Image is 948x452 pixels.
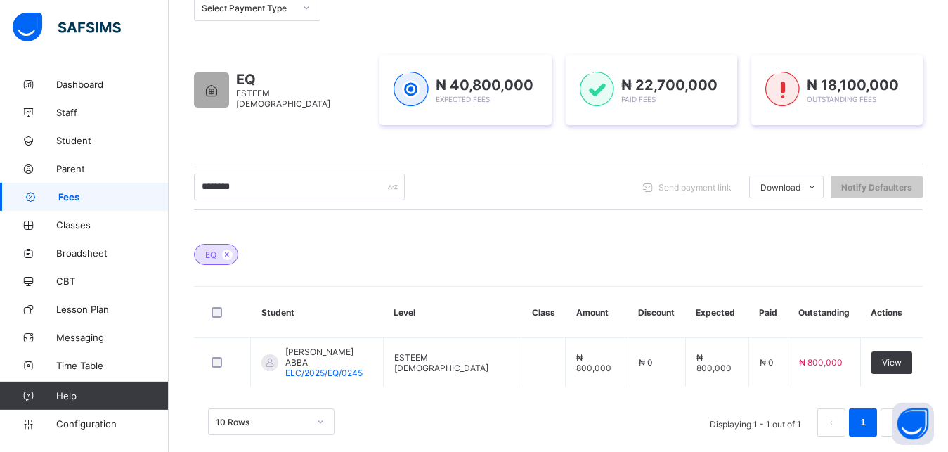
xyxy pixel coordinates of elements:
[56,360,169,371] span: Time Table
[760,182,800,193] span: Download
[892,403,934,445] button: Open asap
[881,408,909,437] button: next page
[13,13,121,42] img: safsims
[748,287,788,338] th: Paid
[56,135,169,146] span: Student
[765,72,800,107] img: outstanding-1.146d663e52f09953f639664a84e30106.svg
[436,95,490,103] span: Expected Fees
[807,77,899,93] span: ₦ 18,100,000
[699,408,812,437] li: Displaying 1 - 1 out of 1
[56,390,168,401] span: Help
[216,417,309,427] div: 10 Rows
[807,95,876,103] span: Outstanding Fees
[205,250,216,260] span: EQ
[394,72,428,107] img: expected-1.03dd87d44185fb6c27cc9b2570c10499.svg
[849,408,877,437] li: 1
[56,332,169,343] span: Messaging
[383,287,521,338] th: Level
[394,352,488,373] span: ESTEEM [DEMOGRAPHIC_DATA]
[251,287,384,338] th: Student
[696,352,732,373] span: ₦ 800,000
[56,219,169,231] span: Classes
[56,247,169,259] span: Broadsheet
[817,408,845,437] button: prev page
[56,107,169,118] span: Staff
[639,357,653,368] span: ₦ 0
[841,182,912,193] span: Notify Defaulters
[285,368,363,378] span: ELC/2025/EQ/0245
[621,77,718,93] span: ₦ 22,700,000
[628,287,685,338] th: Discount
[817,408,845,437] li: 上一页
[236,88,330,109] span: ESTEEM [DEMOGRAPHIC_DATA]
[658,182,732,193] span: Send payment link
[56,79,169,90] span: Dashboard
[202,3,294,13] div: Select Payment Type
[56,418,168,430] span: Configuration
[436,77,533,93] span: ₦ 40,800,000
[285,347,372,368] span: [PERSON_NAME] ABBA
[56,276,169,287] span: CBT
[56,163,169,174] span: Parent
[799,357,843,368] span: ₦ 800,000
[580,72,614,107] img: paid-1.3eb1404cbcb1d3b736510a26bbfa3ccb.svg
[788,287,860,338] th: Outstanding
[621,95,656,103] span: Paid Fees
[236,71,365,88] span: EQ
[881,408,909,437] li: 下一页
[685,287,748,338] th: Expected
[576,352,611,373] span: ₦ 800,000
[760,357,774,368] span: ₦ 0
[882,357,902,368] span: View
[521,287,566,338] th: Class
[566,287,628,338] th: Amount
[856,413,869,432] a: 1
[58,191,169,202] span: Fees
[56,304,169,315] span: Lesson Plan
[860,287,923,338] th: Actions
